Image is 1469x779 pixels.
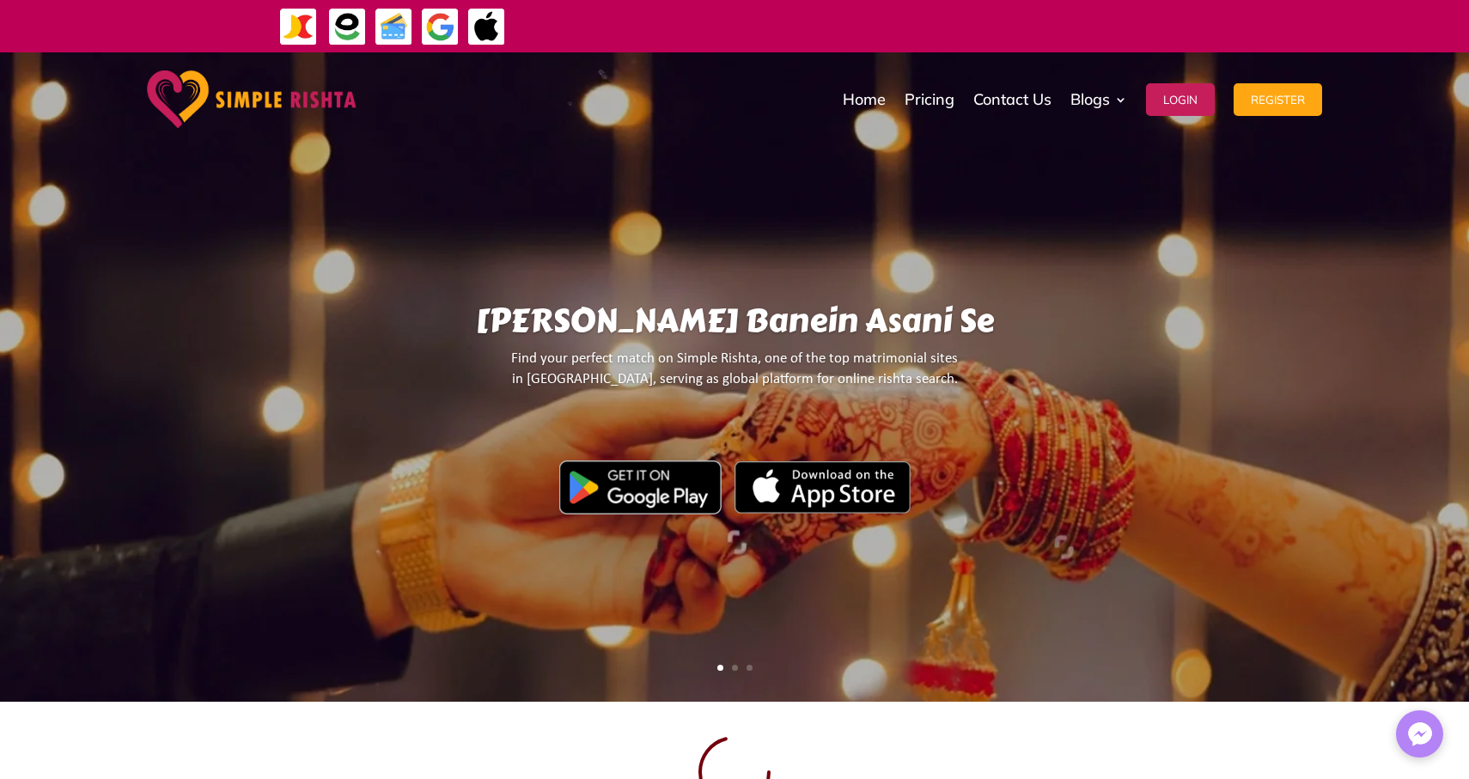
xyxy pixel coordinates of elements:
img: Messenger [1403,717,1437,752]
p: Find your perfect match on Simple Rishta, one of the top matrimonial sites in [GEOGRAPHIC_DATA], ... [192,349,1277,405]
img: ApplePay-icon [467,8,506,46]
button: Login [1146,83,1215,116]
img: GooglePay-icon [421,8,460,46]
button: Register [1234,83,1322,116]
a: Register [1234,57,1322,143]
a: 1 [717,665,723,671]
img: Google Play [559,460,722,514]
a: Blogs [1070,57,1127,143]
img: EasyPaisa-icon [328,8,367,46]
a: 2 [732,665,738,671]
h1: [PERSON_NAME] Banein Asani Se [192,301,1277,349]
a: Pricing [905,57,954,143]
a: Contact Us [973,57,1051,143]
a: 3 [747,665,753,671]
a: Home [843,57,886,143]
img: Credit Cards [375,8,413,46]
a: Login [1146,57,1215,143]
img: JazzCash-icon [279,8,318,46]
